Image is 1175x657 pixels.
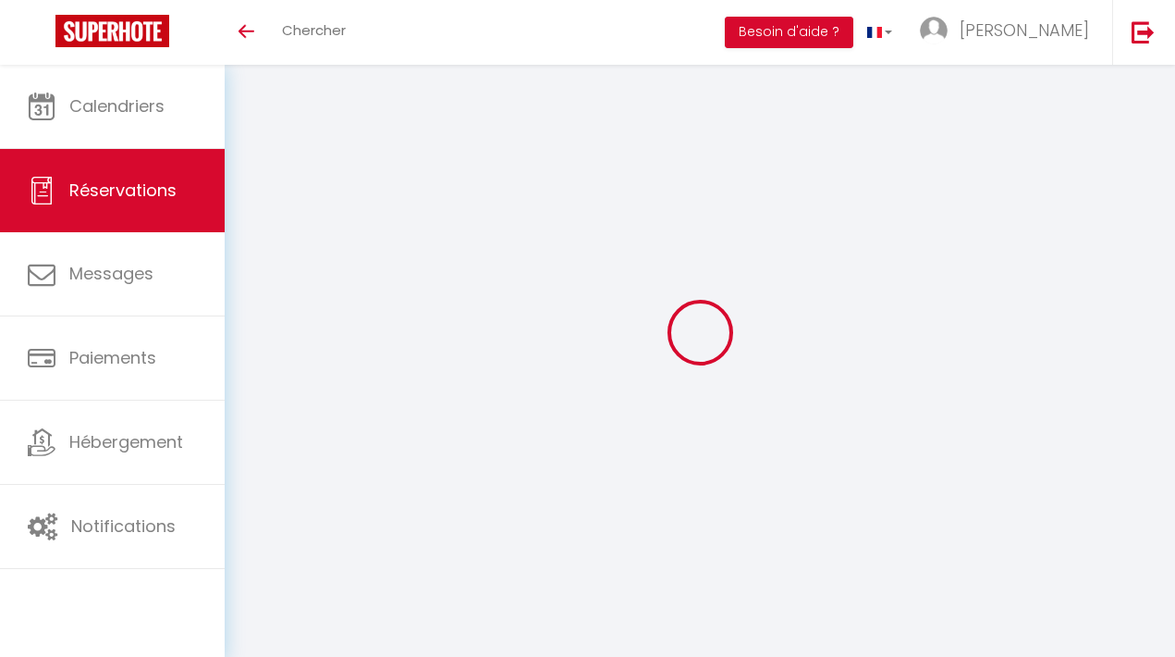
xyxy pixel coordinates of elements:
[55,15,169,47] img: Super Booking
[1132,20,1155,43] img: logout
[69,262,153,285] span: Messages
[725,17,853,48] button: Besoin d'aide ?
[69,94,165,118] span: Calendriers
[920,17,948,44] img: ...
[69,346,156,369] span: Paiements
[71,514,176,538] span: Notifications
[960,19,1089,42] span: [PERSON_NAME]
[69,430,183,453] span: Hébergement
[282,20,346,40] span: Chercher
[69,179,177,202] span: Réservations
